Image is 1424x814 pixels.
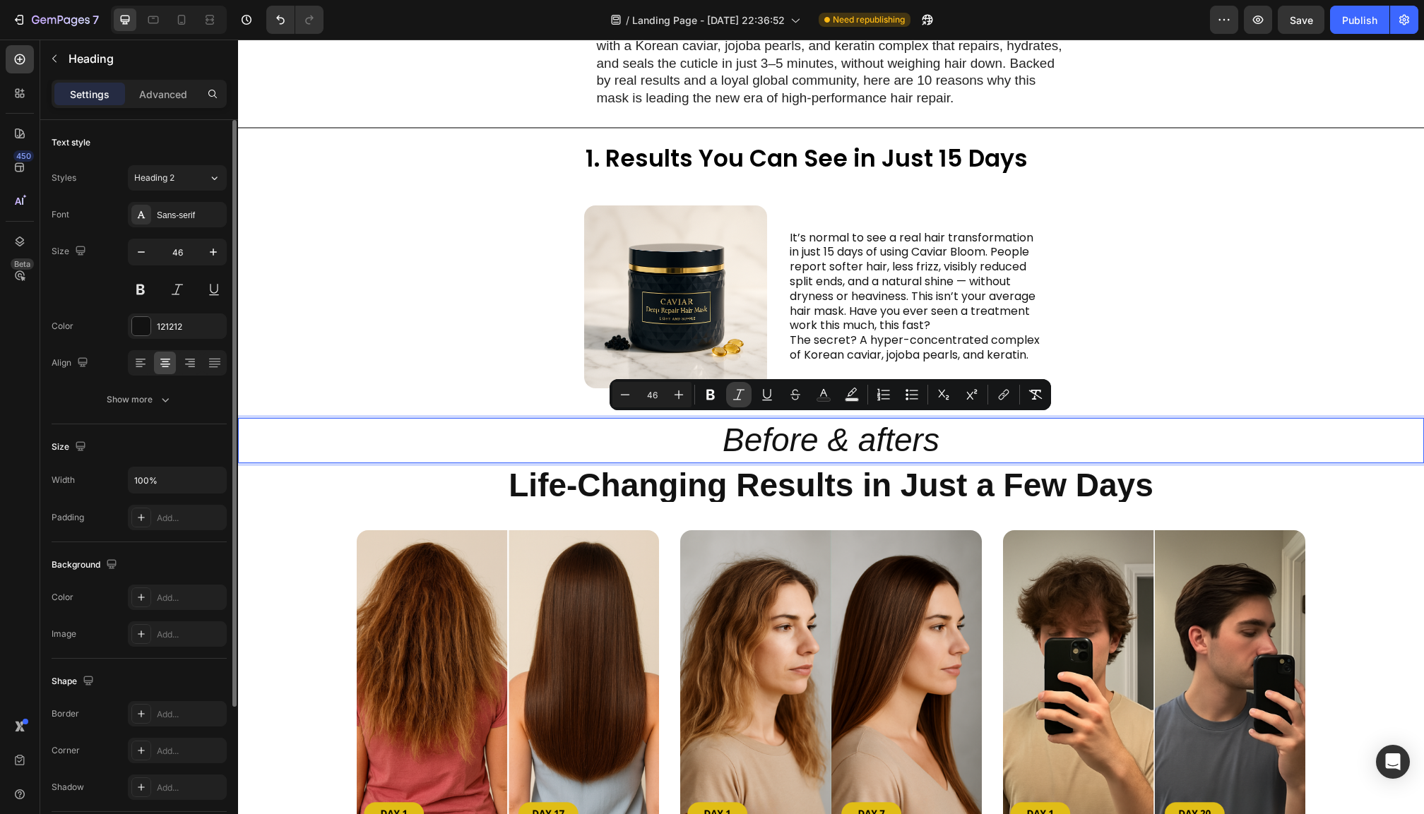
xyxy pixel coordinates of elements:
[1278,6,1324,34] button: Save
[271,427,915,464] strong: Life-Changing Results in Just a Few Days
[157,321,223,333] div: 121212
[346,166,529,349] img: gempages_580956719102820947-a65a50d1-5c92-41c7-a3e7-5d4e3f72352e.png
[552,191,805,323] p: It’s normal to see a real hair transformation in just 15 days of using Caviar Bloom. People repor...
[128,165,227,191] button: Heading 2
[129,467,226,493] input: Auto
[107,393,172,407] div: Show more
[52,208,69,221] div: Font
[134,172,174,184] span: Heading 2
[632,13,785,28] span: Landing Page - [DATE] 22:36:52
[485,382,701,419] i: Before & afters
[52,744,80,757] div: Corner
[346,103,807,136] h2: 1. Results You Can See in Just 15 Days
[1376,745,1410,779] div: Open Intercom Messenger
[157,512,223,525] div: Add...
[52,136,90,149] div: Text style
[11,258,34,270] div: Beta
[13,150,34,162] div: 450
[266,6,324,34] div: Undo/Redo
[69,50,221,67] p: Heading
[1330,6,1389,34] button: Publish
[1290,14,1313,26] span: Save
[6,6,105,34] button: 7
[52,591,73,604] div: Color
[52,387,227,412] button: Show more
[626,13,629,28] span: /
[52,556,120,575] div: Background
[157,782,223,794] div: Add...
[52,242,89,261] div: Size
[52,320,73,333] div: Color
[157,628,223,641] div: Add...
[238,40,1424,814] iframe: Design area
[52,172,76,184] div: Styles
[52,474,75,486] div: Width
[52,354,91,373] div: Align
[157,209,223,222] div: Sans-serif
[833,13,905,26] span: Need republishing
[139,87,187,102] p: Advanced
[93,11,99,28] p: 7
[52,707,79,720] div: Border
[157,592,223,604] div: Add...
[52,511,84,524] div: Padding
[52,781,84,794] div: Shadow
[52,438,89,457] div: Size
[70,87,109,102] p: Settings
[1342,13,1377,28] div: Publish
[157,745,223,758] div: Add...
[52,628,76,640] div: Image
[765,491,1067,793] img: Alt Image
[610,379,1051,410] div: Editor contextual toolbar
[119,491,421,793] img: Alt Image
[442,491,744,793] img: Alt Image
[52,672,97,691] div: Shape
[157,708,223,721] div: Add...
